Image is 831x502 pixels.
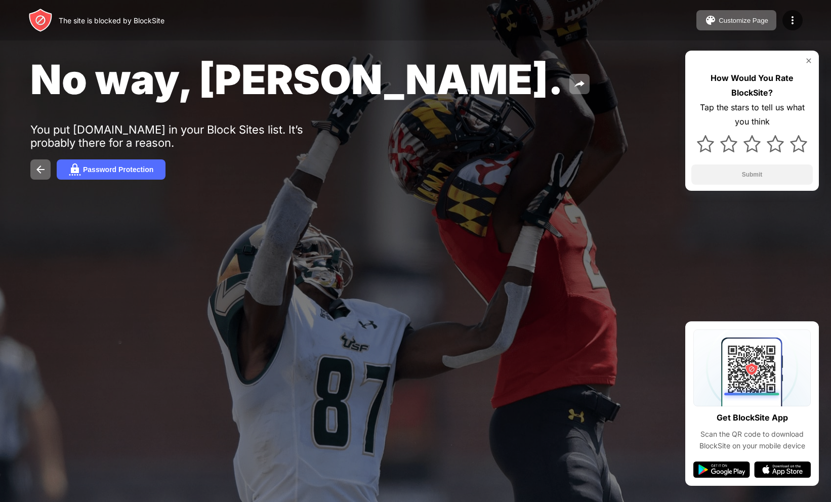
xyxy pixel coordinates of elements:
button: Password Protection [57,159,165,180]
img: password.svg [69,163,81,176]
img: share.svg [573,78,586,90]
img: star.svg [743,135,761,152]
button: Submit [691,164,813,185]
img: star.svg [720,135,737,152]
img: back.svg [34,163,47,176]
div: Get BlockSite App [717,410,788,425]
img: star.svg [790,135,807,152]
img: app-store.svg [754,462,811,478]
div: Tap the stars to tell us what you think [691,100,813,130]
img: qrcode.svg [693,329,811,406]
img: star.svg [767,135,784,152]
img: star.svg [697,135,714,152]
img: pallet.svg [704,14,717,26]
div: Customize Page [719,17,768,24]
div: You put [DOMAIN_NAME] in your Block Sites list. It’s probably there for a reason. [30,123,343,149]
img: header-logo.svg [28,8,53,32]
img: google-play.svg [693,462,750,478]
div: Scan the QR code to download BlockSite on your mobile device [693,429,811,451]
img: menu-icon.svg [786,14,799,26]
div: Password Protection [83,165,153,174]
span: No way, [PERSON_NAME]. [30,55,563,104]
div: How Would You Rate BlockSite? [691,71,813,100]
img: rate-us-close.svg [805,57,813,65]
div: The site is blocked by BlockSite [59,16,164,25]
button: Customize Page [696,10,776,30]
